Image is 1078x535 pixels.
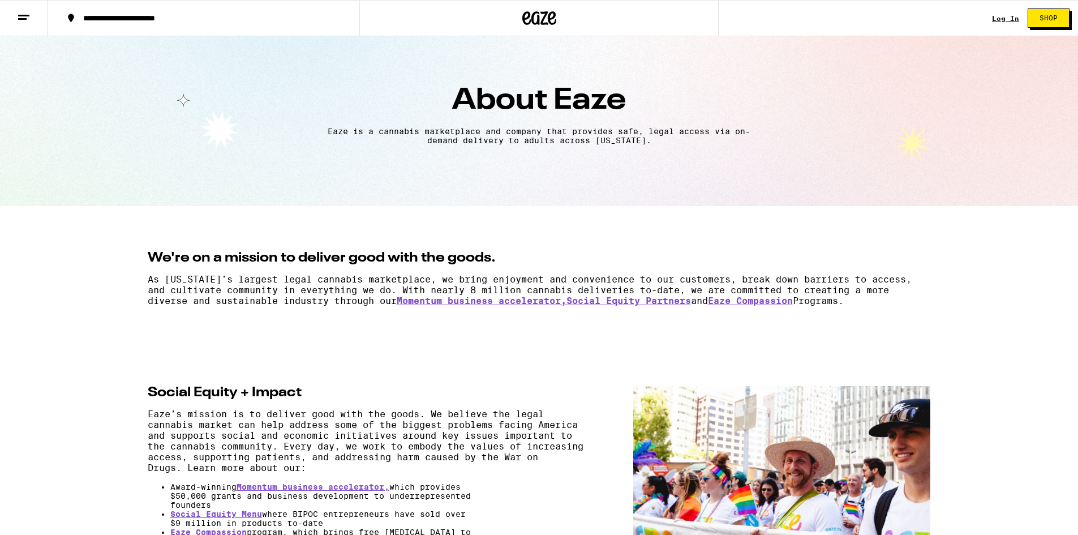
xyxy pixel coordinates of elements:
a: Shop [1019,8,1078,28]
h2: Social Equity + Impact [148,386,594,400]
p: Eaze’s mission is to deliver good with the goods. We believe the legal cannabis market can help a... [148,409,594,473]
span: Shop [1040,15,1058,22]
a: Momentum business accelerator, [237,482,389,491]
button: Shop [1028,8,1070,28]
a: Social Equity Menu [170,510,262,519]
li: where BIPOC entrepreneurs have sold over $9 million in products to-date [170,510,474,528]
a: Log In [992,15,1019,22]
h2: We're on a mission to deliver good with the goods. [148,251,931,265]
li: Award-winning which provides $50,000 grants and business development to underrepresented founders [170,482,474,510]
a: Social Equity Partners [566,296,691,307]
p: As [US_STATE]’s largest legal cannabis marketplace, we bring enjoyment and convenience to our cus... [148,274,931,307]
a: Eaze Compassion [708,296,793,307]
p: Eaze is a cannabis marketplace and company that provides safe, legal access via on-demand deliver... [322,127,757,145]
h1: About Eaze [132,86,947,115]
a: Momentum business accelerator, [397,296,566,307]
